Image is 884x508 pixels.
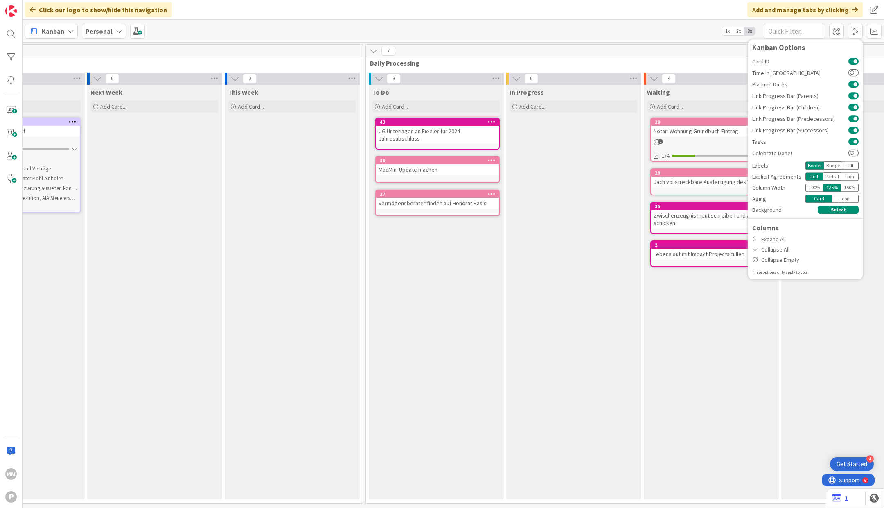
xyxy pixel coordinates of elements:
div: Border [805,161,824,170]
div: 43 [376,118,499,126]
div: 27 [376,190,499,198]
span: Add Card... [382,103,408,110]
span: 0 [524,74,538,84]
span: Add Card... [100,103,126,110]
div: 36MacMini Update machen [376,157,499,175]
div: Columns [748,223,863,233]
div: Add and manage tabs by clicking [747,2,863,17]
div: P [5,491,17,503]
span: 3 [387,74,401,84]
div: 28 [655,119,774,125]
span: Background [752,206,782,214]
span: Next Week [90,88,122,96]
div: Column Width [752,184,805,192]
div: Full [805,172,823,181]
div: Jach vollstreckbare Ausfertigung des Vertrags [651,177,774,187]
span: Waiting [647,88,670,96]
span: To Do [372,88,389,96]
span: 2 [658,139,663,144]
span: Link Progress Bar (Successors) [752,127,848,133]
div: Get Started [837,460,867,468]
div: Partial [823,172,841,181]
div: 100 % [805,184,823,192]
div: Card [805,195,832,203]
span: Time in [GEOGRAPHIC_DATA] [752,70,848,76]
button: Select [818,206,859,214]
div: 27Vermögensberater finden auf Honorar Basis [376,190,499,209]
div: Zwischenzeugnis Input schreiben und an Wooga schicken. [651,210,774,228]
span: 0 [243,74,257,84]
span: In Progress [510,88,544,96]
div: Badge [824,161,842,170]
div: 4 [866,455,874,463]
div: 125 % [823,184,841,192]
div: 2Lebenslauf mit Impact Projects füllen [651,241,774,259]
span: 1x [722,27,733,35]
div: 36 [380,158,499,163]
span: Celebrate Done! [752,150,848,156]
div: Aging [752,195,805,203]
span: Link Progress Bar (Parents) [752,93,848,99]
div: Labels [752,161,805,170]
div: Expand All [748,234,863,245]
div: 29Jach vollstreckbare Ausfertigung des Vertrags [651,169,774,187]
span: Planned Dates [752,82,848,87]
span: Link Progress Bar (Predecessors) [752,116,848,122]
span: 2x [733,27,744,35]
div: Explicit Agreements [752,172,805,181]
span: 7 [381,46,395,56]
div: Click our logo to show/hide this navigation [25,2,172,17]
span: Add Card... [519,103,546,110]
span: Support [17,1,37,11]
a: 1 [832,493,848,503]
div: 35Zwischenzeugnis Input schreiben und an Wooga schicken. [651,203,774,228]
div: MM [5,468,17,480]
span: Kanban [42,26,64,36]
input: Quick Filter... [764,24,825,39]
div: 43 [380,119,499,125]
div: 2 [655,242,774,248]
span: This Week [228,88,258,96]
div: 35 [651,203,774,210]
div: Lebenslauf mit Impact Projects füllen [651,249,774,259]
div: 28Notar: Wohnung Grundbuch Eintrag [651,118,774,136]
span: Add Card... [238,103,264,110]
span: 0 [105,74,119,84]
div: 43UG Unterlagen an Fiedler für 2024 Jahresabschluss [376,118,499,144]
div: MacMini Update machen [376,164,499,175]
div: Open Get Started checklist, remaining modules: 4 [830,457,874,471]
div: These options only apply to you [752,269,859,275]
div: 27 [380,191,499,197]
div: 36 [376,157,499,164]
div: 2 [651,241,774,249]
div: 29 [655,170,774,176]
div: Off [842,161,859,170]
div: 29 [651,169,774,177]
span: Tasks [752,139,848,145]
span: Card ID [752,59,848,64]
div: 28 [651,118,774,126]
span: Link Progress Bar (Children) [752,104,848,110]
div: Collapse Empty [748,255,863,265]
div: 150 % [841,184,859,192]
div: Collapse All [748,245,863,255]
div: Notar: Wohnung Grundbuch Eintrag [651,126,774,136]
img: Visit kanbanzone.com [5,5,17,17]
div: Vermögensberater finden auf Honorar Basis [376,198,499,209]
div: Icon [832,195,859,203]
span: 1/4 [662,152,670,160]
span: Add Card... [657,103,683,110]
div: Icon [841,172,859,181]
span: 4 [662,74,676,84]
div: Kanban Options [752,43,859,52]
div: 6 [43,3,45,10]
b: Personal [86,27,113,35]
div: UG Unterlagen an Fiedler für 2024 Jahresabschluss [376,126,499,144]
span: 3x [744,27,755,35]
div: 35 [655,204,774,209]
